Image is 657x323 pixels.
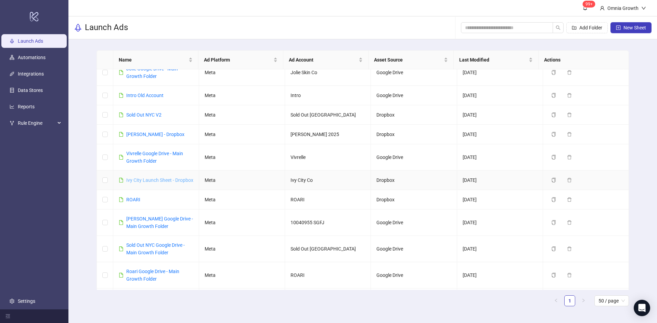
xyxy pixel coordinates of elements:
span: copy [551,155,556,160]
span: fork [10,121,14,125]
td: [PERSON_NAME] 2025 [285,288,371,315]
td: Google Drive [371,86,457,105]
li: 1 [564,295,575,306]
td: Sold Out [GEOGRAPHIC_DATA] [285,105,371,125]
span: menu-fold [5,314,10,319]
td: 10040955 SGFJ [285,210,371,236]
td: [DATE] [457,262,543,288]
span: copy [551,112,556,117]
span: delete [567,155,572,160]
td: [DATE] [457,105,543,125]
td: Meta [199,125,285,144]
a: ROARI [126,197,140,202]
div: Open Intercom Messenger [634,300,650,316]
th: Ad Platform [198,51,284,69]
a: Automations [18,55,46,60]
span: copy [551,273,556,278]
th: Asset Source [369,51,454,69]
a: Sold Out NYC Google Drive - Main Growth Folder [126,242,185,255]
td: Google Drive [371,262,457,288]
span: 50 / page [598,296,625,306]
span: delete [567,93,572,98]
span: file [119,197,124,202]
th: Last Modified [454,51,539,69]
td: Meta [199,59,285,86]
span: copy [551,220,556,225]
span: file [119,70,124,75]
td: [DATE] [457,86,543,105]
span: delete [567,246,572,251]
span: delete [567,197,572,202]
a: Roari Google Drive - Main Growth Folder [126,269,179,282]
td: Google Drive [371,144,457,171]
span: copy [551,178,556,183]
td: Google Drive [371,236,457,262]
a: Launch Ads [18,38,43,44]
span: copy [551,132,556,137]
a: 1 [565,296,575,306]
td: ROARI [285,190,371,210]
th: Name [113,51,198,69]
a: Ivy City Launch Sheet - Dropbox [126,177,193,183]
td: Meta [199,105,285,125]
li: Previous Page [551,295,562,306]
td: Meta [199,288,285,315]
span: file [119,93,124,98]
a: Intro Old Account [126,93,164,98]
span: user [600,6,605,11]
span: Ad Platform [204,56,272,64]
th: Actions [539,51,624,69]
span: file [119,178,124,183]
span: file [119,246,124,251]
a: [PERSON_NAME] - Dropbox [126,132,184,137]
td: Meta [199,236,285,262]
span: search [556,25,561,30]
span: left [554,298,558,302]
li: Next Page [578,295,589,306]
span: copy [551,246,556,251]
button: right [578,295,589,306]
span: delete [567,178,572,183]
td: Jolie Skin Co [285,59,371,86]
td: Meta [199,262,285,288]
span: New Sheet [623,25,646,30]
td: [DATE] [457,190,543,210]
span: Add Folder [579,25,602,30]
sup: 111 [583,1,595,8]
a: Vivrelle Google Drive - Main Growth Folder [126,151,183,164]
td: Dropbox [371,171,457,190]
td: Meta [199,144,285,171]
td: Google Drive [371,288,457,315]
td: [DATE] [457,171,543,190]
td: [DATE] [457,236,543,262]
span: delete [567,112,572,117]
a: Reports [18,104,35,109]
a: Settings [18,298,35,304]
td: Dropbox [371,190,457,210]
a: Integrations [18,71,44,77]
span: Name [119,56,187,64]
td: ROARI [285,262,371,288]
td: Google Drive [371,59,457,86]
td: Intro [285,86,371,105]
span: delete [567,132,572,137]
span: down [641,6,646,11]
a: [PERSON_NAME] Google Drive - Main Growth Folder [126,216,193,229]
td: [DATE] [457,210,543,236]
span: rocket [74,24,82,32]
button: left [551,295,562,306]
td: Meta [199,171,285,190]
td: Vivrelle [285,144,371,171]
span: delete [567,273,572,278]
td: Meta [199,210,285,236]
a: Data Stores [18,88,43,93]
span: copy [551,93,556,98]
span: folder-add [572,25,577,30]
span: delete [567,70,572,75]
span: file [119,132,124,137]
span: file [119,112,124,117]
td: [DATE] [457,144,543,171]
span: Last Modified [459,56,528,64]
td: Dropbox [371,125,457,144]
td: Dropbox [371,105,457,125]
